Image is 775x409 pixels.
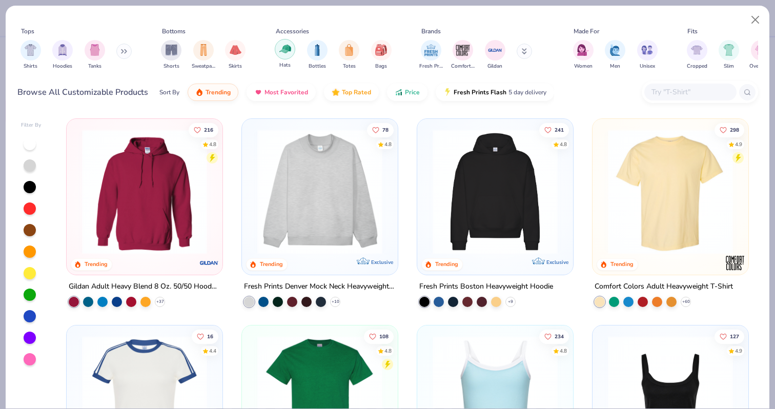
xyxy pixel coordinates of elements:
[69,280,220,293] div: Gildan Adult Heavy Blend 8 Oz. 50/50 Hooded Sweatshirt
[312,44,323,56] img: Bottles Image
[749,40,772,70] div: filter for Oversized
[371,259,393,265] span: Exclusive
[595,280,733,293] div: Comfort Colors Adult Heavyweight T-Shirt
[276,27,309,36] div: Accessories
[195,88,203,96] img: trending.gif
[640,63,655,70] span: Unisex
[574,63,593,70] span: Women
[609,44,621,56] img: Men Image
[166,44,177,56] img: Shorts Image
[384,140,392,148] div: 4.8
[210,140,217,148] div: 4.8
[88,63,101,70] span: Tanks
[419,40,443,70] button: filter button
[749,63,772,70] span: Oversized
[423,43,439,58] img: Fresh Prints Image
[451,63,475,70] span: Comfort Colors
[208,334,214,339] span: 16
[332,88,340,96] img: TopRated.gif
[254,88,262,96] img: most_fav.gif
[560,140,567,148] div: 4.8
[405,88,420,96] span: Price
[198,44,209,56] img: Sweatpants Image
[454,88,506,96] span: Fresh Prints Flash
[53,63,72,70] span: Hoodies
[687,40,707,70] button: filter button
[755,44,767,56] img: Oversized Image
[25,44,36,56] img: Shirts Image
[641,44,653,56] img: Unisex Image
[371,40,392,70] button: filter button
[307,40,328,70] button: filter button
[637,40,658,70] button: filter button
[650,86,729,98] input: Try "T-Shirt"
[252,129,387,254] img: f5d85501-0dbb-4ee4-b115-c08fa3845d83
[574,27,599,36] div: Made For
[343,63,356,70] span: Totes
[573,40,594,70] button: filter button
[746,10,765,30] button: Close
[724,253,745,273] img: Comfort Colors logo
[339,40,359,70] button: filter button
[225,40,246,70] button: filter button
[52,40,73,70] div: filter for Hoodies
[21,40,41,70] div: filter for Shirts
[555,334,564,339] span: 234
[164,63,179,70] span: Shorts
[487,43,503,58] img: Gildan Image
[57,44,68,56] img: Hoodies Image
[161,40,181,70] div: filter for Shorts
[719,40,739,70] button: filter button
[687,27,698,36] div: Fits
[508,87,546,98] span: 5 day delivery
[687,63,707,70] span: Cropped
[161,40,181,70] button: filter button
[387,84,427,101] button: Price
[451,40,475,70] button: filter button
[309,63,326,70] span: Bottles
[159,88,179,97] div: Sort By
[735,347,742,355] div: 4.9
[723,44,735,56] img: Slim Image
[192,329,219,343] button: Like
[192,40,215,70] div: filter for Sweatpants
[17,86,148,98] div: Browse All Customizable Products
[21,40,41,70] button: filter button
[264,88,308,96] span: Most Favorited
[724,63,734,70] span: Slim
[603,129,738,254] img: 029b8af0-80e6-406f-9fdc-fdf898547912
[577,44,589,56] img: Women Image
[687,40,707,70] div: filter for Cropped
[573,40,594,70] div: filter for Women
[343,44,355,56] img: Totes Image
[225,40,246,70] div: filter for Skirts
[205,127,214,132] span: 216
[342,88,371,96] span: Top Rated
[367,122,394,137] button: Like
[387,129,523,254] img: a90f7c54-8796-4cb2-9d6e-4e9644cfe0fe
[682,299,689,305] span: + 60
[192,40,215,70] button: filter button
[637,40,658,70] div: filter for Unisex
[206,88,231,96] span: Trending
[156,299,164,305] span: + 37
[555,127,564,132] span: 241
[21,121,42,129] div: Filter By
[52,40,73,70] button: filter button
[715,329,744,343] button: Like
[375,44,386,56] img: Bags Image
[162,27,186,36] div: Bottoms
[332,299,339,305] span: + 10
[375,63,387,70] span: Bags
[364,329,394,343] button: Like
[487,63,502,70] span: Gildan
[735,140,742,148] div: 4.9
[229,63,242,70] span: Skirts
[539,329,569,343] button: Like
[188,84,238,101] button: Trending
[730,127,739,132] span: 298
[24,63,37,70] span: Shirts
[546,259,568,265] span: Exclusive
[279,62,291,69] span: Hats
[485,40,505,70] div: filter for Gildan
